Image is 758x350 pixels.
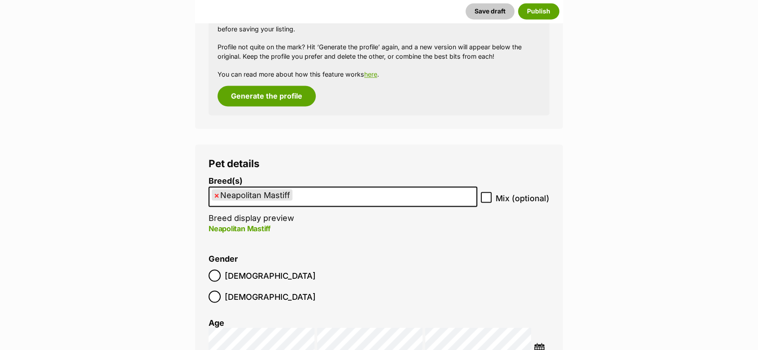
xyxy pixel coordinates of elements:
span: × [214,189,219,200]
a: here [364,70,377,78]
p: Profile not quite on the mark? Hit ‘Generate the profile’ again, and a new version will appear be... [218,42,540,61]
label: Breed(s) [209,176,477,186]
p: Neapolitan Mastiff [209,223,477,233]
span: Pet details [209,157,260,169]
button: Save draft [466,3,514,19]
span: [DEMOGRAPHIC_DATA] [225,290,316,302]
span: Mix (optional) [496,192,549,204]
p: Once generated, Remember to delete your original dot points before saving your listing. [218,15,540,34]
span: [DEMOGRAPHIC_DATA] [225,269,316,281]
p: You can read more about how this feature works . [218,69,540,79]
li: Neapolitan Mastiff [212,189,292,200]
strong: review the profile copy and edit for accuracy. [267,16,407,23]
li: Breed display preview [209,176,477,243]
label: Gender [209,254,238,264]
label: Age [209,318,224,327]
button: Generate the profile [218,86,316,106]
button: Publish [518,3,559,19]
